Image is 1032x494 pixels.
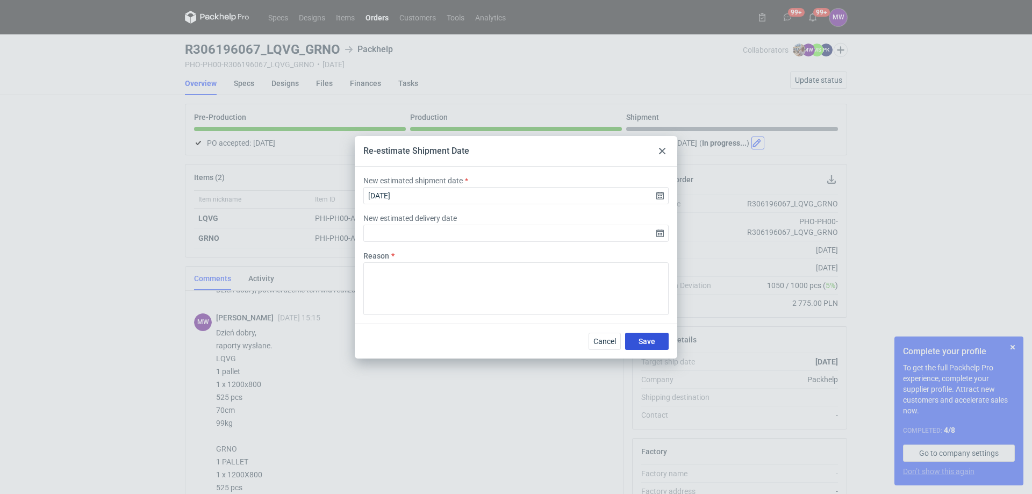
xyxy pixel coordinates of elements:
[363,250,389,261] label: Reason
[593,338,616,345] span: Cancel
[363,175,463,186] label: New estimated shipment date
[639,338,655,345] span: Save
[625,333,669,350] button: Save
[363,145,469,157] div: Re-estimate Shipment Date
[363,213,457,224] label: New estimated delivery date
[589,333,621,350] button: Cancel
